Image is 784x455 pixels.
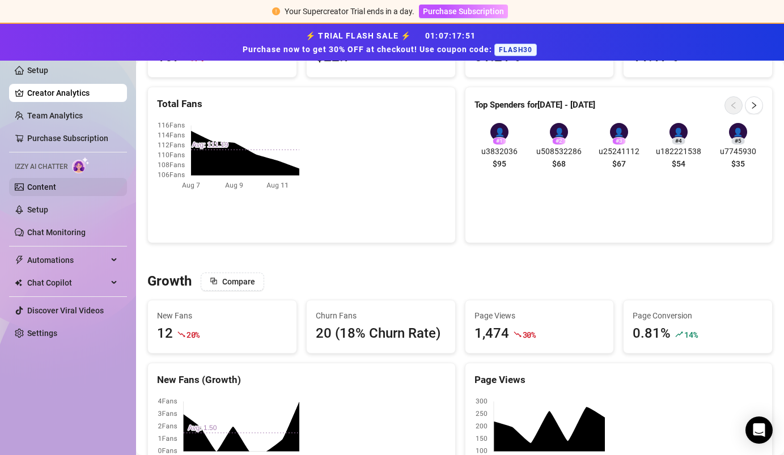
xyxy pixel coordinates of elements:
[15,161,67,172] span: Izzy AI Chatter
[27,306,104,315] a: Discover Viral Videos
[672,137,685,145] div: # 4
[419,7,508,16] a: Purchase Subscription
[633,323,671,345] div: 0.81%
[633,309,763,322] span: Page Conversion
[731,158,745,170] span: $35
[474,99,595,112] article: Top Spenders for [DATE] - [DATE]
[669,123,688,141] div: 👤
[552,158,566,170] span: $68
[27,274,108,292] span: Chat Copilot
[474,323,509,345] div: 1,474
[729,123,747,141] div: 👤
[27,329,57,338] a: Settings
[612,137,626,145] div: # 3
[187,329,200,340] span: 20 %
[177,330,185,338] span: fall
[494,44,537,56] span: FLASH30
[157,323,173,345] div: 12
[731,137,745,145] div: # 5
[27,66,48,75] a: Setup
[272,7,280,15] span: exclamation-circle
[672,158,685,170] span: $54
[27,84,118,102] a: Creator Analytics
[610,123,628,141] div: 👤
[493,137,506,145] div: # 1
[316,309,446,322] span: Churn Fans
[72,157,90,173] img: AI Chatter
[157,372,446,388] div: New Fans (Growth)
[222,277,255,286] span: Compare
[27,111,83,120] a: Team Analytics
[419,5,508,18] button: Purchase Subscription
[493,158,506,170] span: $95
[27,134,108,143] a: Purchase Subscription
[27,205,48,214] a: Setup
[157,96,446,112] div: Total Fans
[684,329,697,340] span: 14 %
[27,251,108,269] span: Automations
[675,330,683,338] span: rise
[474,309,605,322] span: Page Views
[210,277,218,285] span: block
[243,31,541,54] strong: ⚡ TRIAL FLASH SALE ⚡
[653,145,704,158] span: u182221538
[27,182,56,192] a: Content
[490,123,508,141] div: 👤
[550,123,568,141] div: 👤
[474,372,764,388] div: Page Views
[552,137,566,145] div: # 2
[534,145,584,158] span: u508532286
[745,416,773,444] div: Open Intercom Messenger
[27,228,86,237] a: Chat Monitoring
[15,256,24,265] span: thunderbolt
[713,145,763,158] span: u7745930
[157,309,287,322] span: New Fans
[201,273,264,291] button: Compare
[147,273,192,291] h3: Growth
[750,101,758,109] span: right
[316,323,446,345] div: 20 (18% Churn Rate)
[425,31,476,40] span: 01 : 07 : 17 : 51
[514,330,522,338] span: fall
[15,279,22,287] img: Chat Copilot
[523,329,536,340] span: 30 %
[612,158,626,170] span: $67
[243,45,494,54] strong: Purchase now to get 30% OFF at checkout! Use coupon code:
[594,145,644,158] span: u25241112
[423,7,504,16] span: Purchase Subscription
[285,7,414,16] span: Your Supercreator Trial ends in a day.
[474,145,525,158] span: u3832036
